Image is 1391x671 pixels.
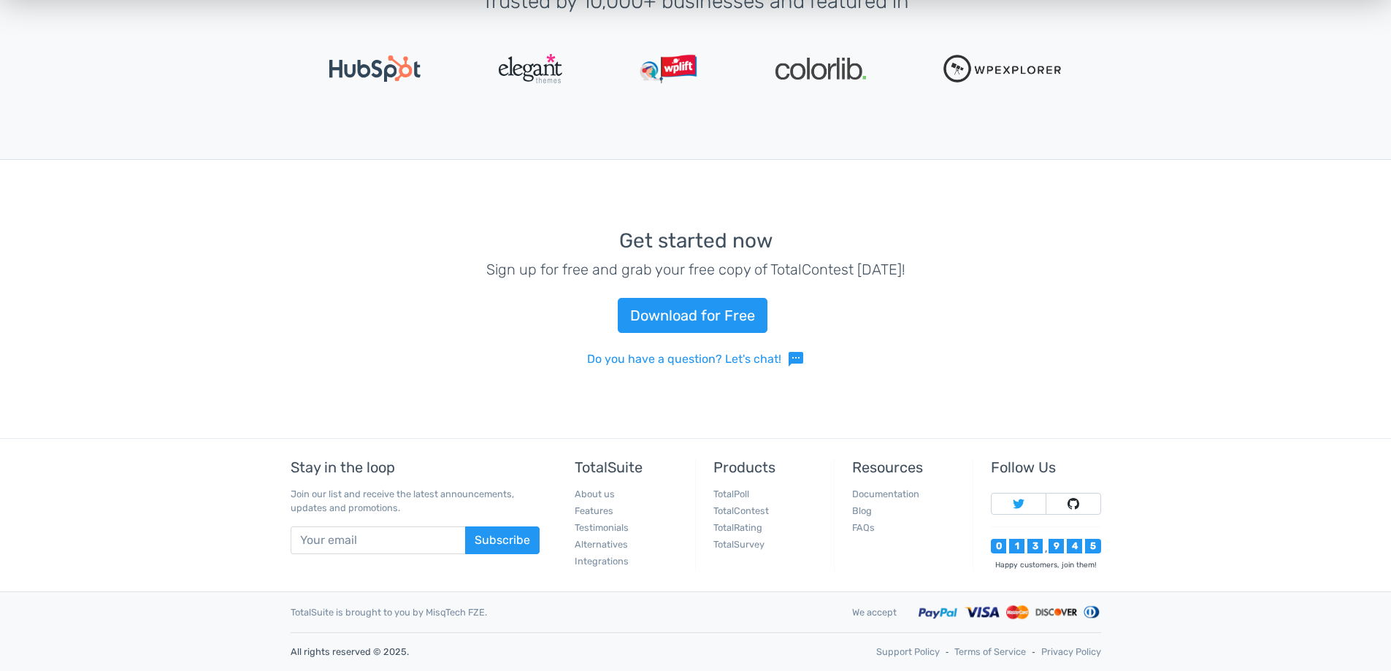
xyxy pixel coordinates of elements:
[280,605,841,619] div: TotalSuite is brought to you by MisqTech FZE.
[852,459,962,475] h5: Resources
[575,522,629,533] a: Testimonials
[1032,645,1035,659] span: ‐
[991,539,1006,554] div: 0
[954,645,1026,659] a: Terms of Service
[991,559,1100,570] div: Happy customers, join them!
[713,488,749,499] a: TotalPoll
[841,605,908,619] div: We accept
[713,505,769,516] a: TotalContest
[1041,645,1101,659] a: Privacy Policy
[852,505,872,516] a: Blog
[775,58,866,80] img: Colorlib
[618,298,767,333] a: Download for Free
[943,55,1062,83] img: WPExplorer
[1009,539,1024,554] div: 1
[852,488,919,499] a: Documentation
[713,539,765,550] a: TotalSurvey
[640,54,697,83] img: WPLift
[1027,539,1043,554] div: 3
[575,556,629,567] a: Integrations
[465,526,540,554] button: Subscribe
[291,487,540,515] p: Join our list and receive the latest announcements, updates and promotions.
[919,604,1101,621] img: Accepted payment methods
[291,230,1101,253] h3: Get started now
[291,258,1101,280] p: Sign up for free and grab your free copy of TotalContest [DATE]!
[876,645,940,659] a: Support Policy
[1067,539,1082,554] div: 4
[946,645,949,659] span: ‐
[1043,545,1049,554] div: ,
[1085,539,1100,554] div: 5
[1013,498,1024,510] img: Follow TotalSuite on Twitter
[575,459,684,475] h5: TotalSuite
[291,459,540,475] h5: Stay in the loop
[852,522,875,533] a: FAQs
[291,526,466,554] input: Your email
[713,522,762,533] a: TotalRating
[575,488,615,499] a: About us
[575,505,613,516] a: Features
[575,539,628,550] a: Alternatives
[1068,498,1079,510] img: Follow TotalSuite on Github
[499,54,562,83] img: ElegantThemes
[713,459,823,475] h5: Products
[1049,539,1064,554] div: 9
[587,350,805,368] a: Do you have a question? Let's chat!sms
[329,55,421,82] img: Hubspot
[991,459,1100,475] h5: Follow Us
[787,350,805,368] span: sms
[291,645,685,659] p: All rights reserved © 2025.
